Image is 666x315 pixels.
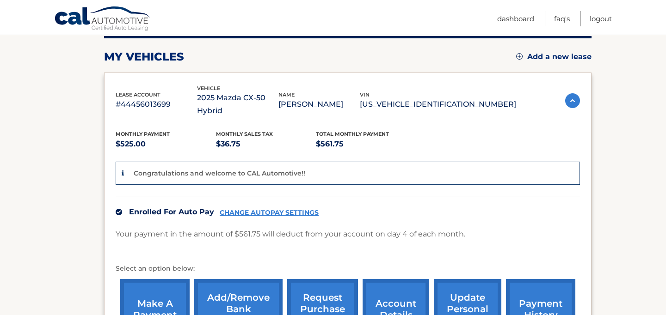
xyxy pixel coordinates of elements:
[116,263,580,274] p: Select an option below:
[134,169,305,177] p: Congratulations and welcome to CAL Automotive!!
[316,131,389,137] span: Total Monthly Payment
[54,6,151,33] a: Cal Automotive
[554,11,570,26] a: FAQ's
[216,131,273,137] span: Monthly sales Tax
[116,91,160,98] span: lease account
[116,98,197,111] p: #44456013699
[590,11,612,26] a: Logout
[116,138,216,151] p: $525.00
[104,50,184,64] h2: my vehicles
[216,138,316,151] p: $36.75
[197,85,220,91] span: vehicle
[497,11,534,26] a: Dashboard
[316,138,416,151] p: $561.75
[116,209,122,215] img: check.svg
[278,98,360,111] p: [PERSON_NAME]
[516,53,523,60] img: add.svg
[278,91,295,98] span: name
[360,98,516,111] p: [US_VEHICLE_IDENTIFICATION_NUMBER]
[197,91,278,117] p: 2025 Mazda CX-50 Hybrid
[116,131,170,137] span: Monthly Payment
[565,93,580,108] img: accordion-active.svg
[516,52,592,61] a: Add a new lease
[116,228,465,241] p: Your payment in the amount of $561.75 will deduct from your account on day 4 of each month.
[360,91,370,98] span: vin
[220,209,319,217] a: CHANGE AUTOPAY SETTINGS
[129,207,214,216] span: Enrolled For Auto Pay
